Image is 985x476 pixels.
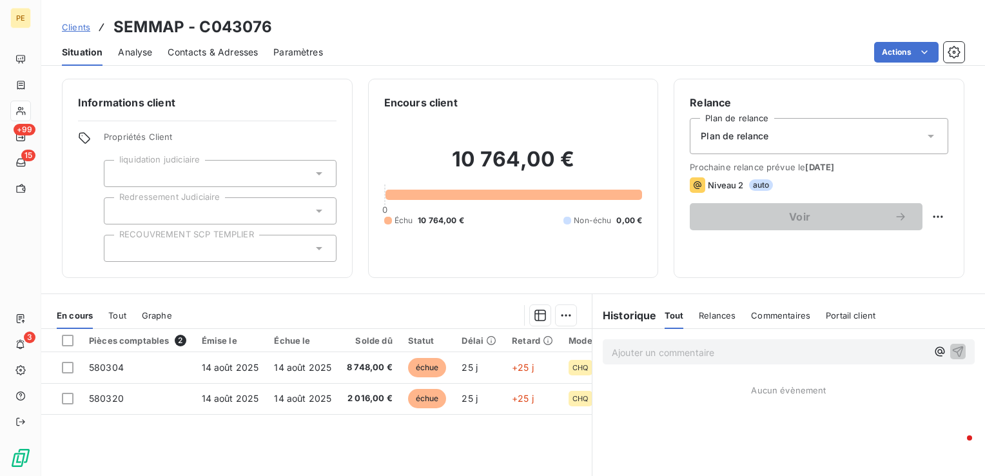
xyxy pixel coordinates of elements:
div: Mode de règlement [569,335,650,346]
span: Voir [705,212,894,222]
span: Analyse [118,46,152,59]
span: +25 j [512,393,534,404]
div: Échue le [274,335,331,346]
div: Pièces comptables [89,335,186,346]
span: Situation [62,46,102,59]
span: 14 août 2025 [274,393,331,404]
span: Commentaires [751,310,810,321]
span: Non-échu [574,215,611,226]
span: échue [408,389,447,408]
div: Émise le [202,335,259,346]
div: PE [10,8,31,28]
span: Clients [62,22,90,32]
span: Relances [699,310,736,321]
h6: Informations client [78,95,336,110]
span: auto [749,179,774,191]
button: Voir [690,203,922,230]
button: Actions [874,42,939,63]
span: Portail client [826,310,875,321]
a: Clients [62,21,90,34]
span: +25 j [512,362,534,373]
span: +99 [14,124,35,135]
span: Plan de relance [701,130,768,143]
span: CHQ [572,364,588,372]
h6: Relance [690,95,948,110]
div: Retard [512,335,553,346]
input: Ajouter une valeur [115,168,125,179]
span: échue [408,358,447,377]
img: Logo LeanPay [10,448,31,468]
div: Statut [408,335,447,346]
span: Niveau 2 [708,180,743,190]
span: 25 j [462,362,478,373]
div: Délai [462,335,496,346]
span: Aucun évènement [751,385,826,395]
span: Prochaine relance prévue le [690,162,948,172]
span: 15 [21,150,35,161]
span: 580304 [89,362,124,373]
h6: Encours client [384,95,458,110]
span: 2 016,00 € [347,392,393,405]
span: 10 764,00 € [418,215,464,226]
span: 0,00 € [616,215,642,226]
input: Ajouter une valeur [115,205,125,217]
span: 14 août 2025 [274,362,331,373]
span: En cours [57,310,93,321]
input: Ajouter une valeur [115,243,125,254]
iframe: Intercom live chat [941,432,972,463]
span: CHQ [572,395,588,402]
span: Paramètres [273,46,323,59]
span: 14 août 2025 [202,362,259,373]
span: 0 [382,204,387,215]
h6: Historique [592,308,657,323]
span: 2 [175,335,186,346]
span: [DATE] [805,162,834,172]
span: Échu [395,215,413,226]
span: Contacts & Adresses [168,46,258,59]
h2: 10 764,00 € [384,146,643,185]
span: Tout [665,310,684,321]
span: 14 août 2025 [202,393,259,404]
span: Graphe [142,310,172,321]
span: 25 j [462,393,478,404]
div: Solde dû [347,335,393,346]
h3: SEMMAP - C043076 [113,15,272,39]
span: Tout [108,310,126,321]
span: 3 [24,332,35,343]
span: 8 748,00 € [347,361,393,374]
span: 580320 [89,393,124,404]
span: Propriétés Client [104,132,336,150]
